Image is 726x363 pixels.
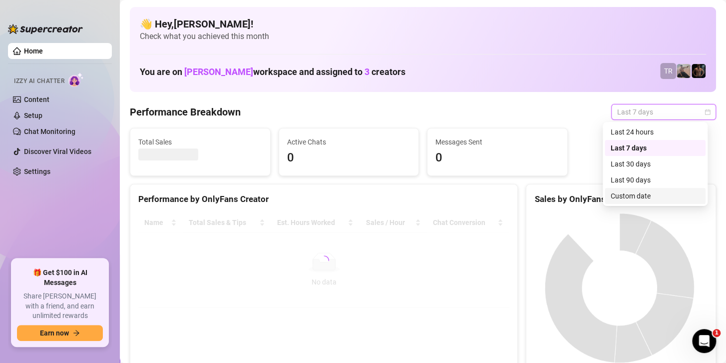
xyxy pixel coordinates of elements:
[140,66,405,77] h1: You are on workspace and assigned to creators
[692,329,716,353] iframe: Intercom live chat
[17,325,103,341] button: Earn nowarrow-right
[14,76,64,86] span: Izzy AI Chatter
[611,142,700,153] div: Last 7 days
[24,47,43,55] a: Home
[24,127,75,135] a: Chat Monitoring
[611,158,700,169] div: Last 30 days
[138,192,509,206] div: Performance by OnlyFans Creator
[605,124,706,140] div: Last 24 hours
[140,31,706,42] span: Check what you achieved this month
[24,95,49,103] a: Content
[40,329,69,337] span: Earn now
[130,105,241,119] h4: Performance Breakdown
[73,329,80,336] span: arrow-right
[611,190,700,201] div: Custom date
[138,136,262,147] span: Total Sales
[24,147,91,155] a: Discover Viral Videos
[184,66,253,77] span: [PERSON_NAME]
[140,17,706,31] h4: 👋 Hey, [PERSON_NAME] !
[605,140,706,156] div: Last 7 days
[611,174,700,185] div: Last 90 days
[8,24,83,34] img: logo-BBDzfeDw.svg
[435,148,559,167] span: 0
[605,156,706,172] div: Last 30 days
[605,188,706,204] div: Custom date
[24,167,50,175] a: Settings
[319,255,330,266] span: loading
[24,111,42,119] a: Setup
[17,268,103,287] span: 🎁 Get $100 in AI Messages
[677,64,691,78] img: LC
[611,126,700,137] div: Last 24 hours
[692,64,706,78] img: Trent
[534,192,708,206] div: Sales by OnlyFans Creator
[68,72,84,87] img: AI Chatter
[17,291,103,321] span: Share [PERSON_NAME] with a friend, and earn unlimited rewards
[713,329,721,337] span: 1
[664,65,673,76] span: TR
[364,66,369,77] span: 3
[705,109,711,115] span: calendar
[435,136,559,147] span: Messages Sent
[617,104,710,119] span: Last 7 days
[605,172,706,188] div: Last 90 days
[287,148,411,167] span: 0
[287,136,411,147] span: Active Chats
